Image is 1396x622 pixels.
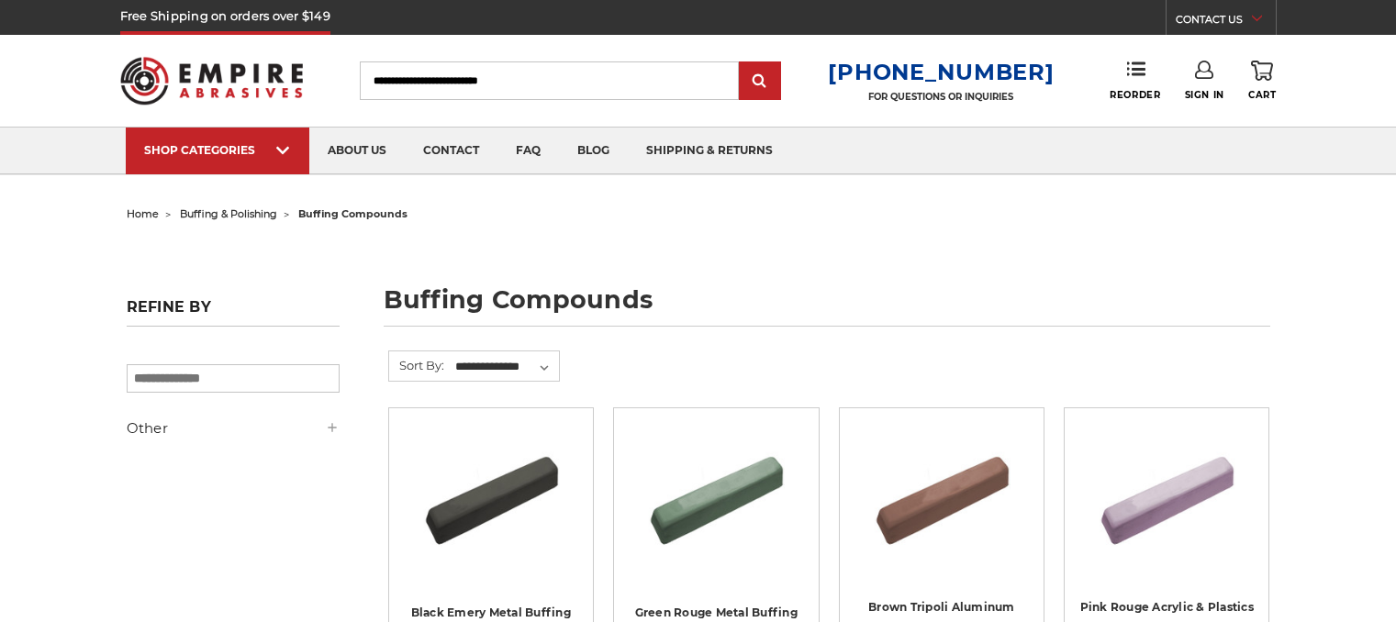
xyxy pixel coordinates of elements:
a: home [127,207,159,220]
div: SHOP CATEGORIES [144,143,291,157]
h1: buffing compounds [384,287,1270,327]
img: Brown Tripoli Aluminum Buffing Compound [868,421,1015,568]
img: Green Rouge Aluminum Buffing Compound [642,421,789,568]
span: Sign In [1185,89,1224,101]
a: Reorder [1110,61,1160,100]
a: faq [497,128,559,174]
span: Reorder [1110,89,1160,101]
img: Pink Plastic Polishing Compound [1093,421,1240,568]
a: contact [405,128,497,174]
a: about us [309,128,405,174]
img: Empire Abrasives [120,45,304,117]
a: Black Stainless Steel Buffing Compound [402,421,580,599]
a: Brown Tripoli Aluminum Buffing Compound [853,421,1031,599]
h5: Other [127,417,340,439]
span: buffing compounds [298,207,408,220]
a: blog [559,128,628,174]
a: Green Rouge Aluminum Buffing Compound [627,421,805,599]
a: Pink Plastic Polishing Compound [1078,421,1256,599]
a: CONTACT US [1176,9,1276,35]
a: shipping & returns [628,128,791,174]
select: Sort By: [452,353,559,381]
span: Cart [1248,89,1276,101]
a: buffing & polishing [180,207,277,220]
input: Submit [742,63,778,100]
h5: Refine by [127,298,340,327]
a: Cart [1248,61,1276,101]
p: FOR QUESTIONS OR INQUIRIES [828,91,1054,103]
label: Sort By: [389,351,444,379]
img: Black Stainless Steel Buffing Compound [418,421,564,568]
a: [PHONE_NUMBER] [828,59,1054,85]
